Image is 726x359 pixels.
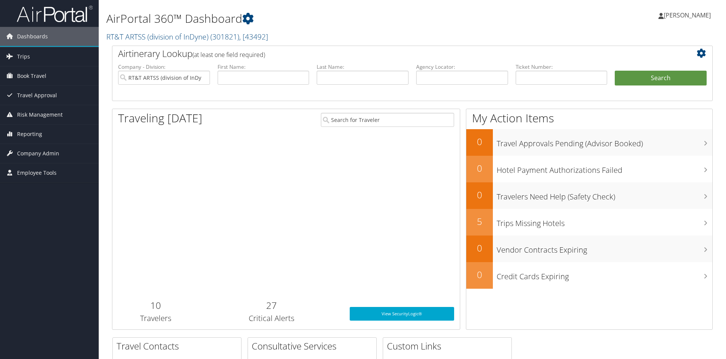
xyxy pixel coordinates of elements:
[466,215,493,228] h2: 5
[615,71,707,86] button: Search
[118,299,194,312] h2: 10
[497,267,712,282] h3: Credit Cards Expiring
[17,86,57,105] span: Travel Approval
[205,299,338,312] h2: 27
[497,161,712,176] h3: Hotel Payment Authorizations Failed
[497,241,712,255] h3: Vendor Contracts Expiring
[497,134,712,149] h3: Travel Approvals Pending (Advisor Booked)
[350,307,454,321] a: View SecurityLogic®
[252,340,376,353] h2: Consultative Services
[17,5,93,23] img: airportal-logo.png
[466,236,712,262] a: 0Vendor Contracts Expiring
[106,32,268,42] a: RT&T ARTSS (division of InDyne)
[466,156,712,182] a: 0Hotel Payment Authorizations Failed
[205,313,338,324] h3: Critical Alerts
[466,242,493,255] h2: 0
[416,63,508,71] label: Agency Locator:
[117,340,241,353] h2: Travel Contacts
[17,105,63,124] span: Risk Management
[17,27,48,46] span: Dashboards
[466,162,493,175] h2: 0
[193,51,265,59] span: (at least one field required)
[118,313,194,324] h3: Travelers
[17,144,59,163] span: Company Admin
[106,11,515,27] h1: AirPortal 360™ Dashboard
[118,110,202,126] h1: Traveling [DATE]
[387,340,511,353] h2: Custom Links
[118,47,657,60] h2: Airtinerary Lookup
[210,32,239,42] span: ( 301821 )
[17,66,46,85] span: Book Travel
[17,163,57,182] span: Employee Tools
[466,129,712,156] a: 0Travel Approvals Pending (Advisor Booked)
[118,63,210,71] label: Company - Division:
[466,209,712,236] a: 5Trips Missing Hotels
[321,113,454,127] input: Search for Traveler
[466,262,712,289] a: 0Credit Cards Expiring
[466,188,493,201] h2: 0
[497,188,712,202] h3: Travelers Need Help (Safety Check)
[497,214,712,229] h3: Trips Missing Hotels
[466,268,493,281] h2: 0
[466,110,712,126] h1: My Action Items
[17,47,30,66] span: Trips
[317,63,409,71] label: Last Name:
[239,32,268,42] span: , [ 43492 ]
[466,182,712,209] a: 0Travelers Need Help (Safety Check)
[516,63,608,71] label: Ticket Number:
[658,4,718,27] a: [PERSON_NAME]
[664,11,711,19] span: [PERSON_NAME]
[218,63,309,71] label: First Name:
[466,135,493,148] h2: 0
[17,125,42,144] span: Reporting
